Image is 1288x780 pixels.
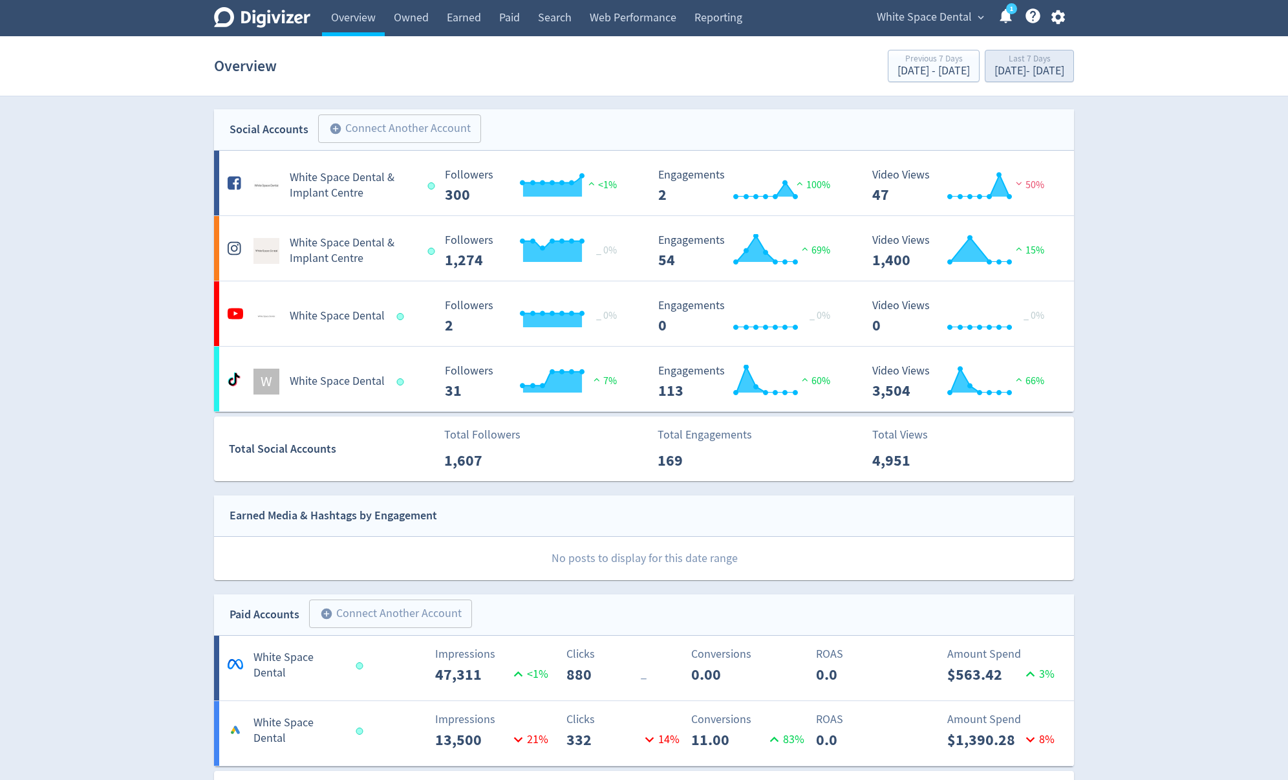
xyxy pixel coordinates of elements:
p: 0.0 [816,728,890,752]
svg: Followers --- [438,234,632,268]
span: 66% [1013,374,1044,387]
svg: Followers --- [438,365,632,399]
button: Previous 7 Days[DATE] - [DATE] [888,50,980,82]
svg: Video Views 1,400 [866,234,1060,268]
h5: White Space Dental [290,374,385,389]
p: Clicks [566,711,683,728]
img: positive-performance.svg [793,179,806,188]
p: Conversions [691,711,808,728]
p: Clicks [566,645,683,663]
a: *White Space DentalImpressions47,311<1%Clicks880_Conversions0.00ROAS0.0Amount Spend$563.423% [214,636,1074,700]
p: Amount Spend [947,645,1064,663]
a: Connect Another Account [299,601,472,628]
span: _ [641,667,647,682]
img: White Space Dental & Implant Centre undefined [253,238,279,264]
p: 880 [566,663,641,686]
div: Social Accounts [230,120,308,139]
div: W [253,369,279,395]
p: ROAS [816,645,933,663]
p: 14 % [641,731,680,748]
p: 1,607 [444,449,519,472]
div: Paid Accounts [230,605,299,624]
span: 7% [590,374,617,387]
p: Conversions [691,645,808,663]
span: Data last synced: 2 Sep 2025, 10:01pm (AEST) [427,182,438,190]
svg: Followers --- [438,299,632,334]
h1: Overview [214,45,277,87]
h5: White Space Dental [290,309,385,324]
p: Impressions [435,645,552,663]
p: 0.0 [816,663,890,686]
svg: Followers --- [438,169,632,203]
p: 332 [566,728,641,752]
span: 50% [1013,179,1044,191]
span: _ 0% [596,244,617,257]
p: 13,500 [435,728,510,752]
img: White Space Dental & Implant Centre undefined [253,173,279,199]
span: expand_more [975,12,987,23]
img: positive-performance.svg [799,374,811,384]
div: Earned Media & Hashtags by Engagement [230,506,437,525]
p: 169 [658,449,732,472]
h5: White Space Dental & Implant Centre [290,235,416,266]
img: White Space Dental undefined [253,303,279,329]
a: White Space Dental & Implant Centre undefinedWhite Space Dental & Implant Centre Followers --- _ ... [214,216,1074,281]
p: Total Followers [444,426,521,444]
h5: White Space Dental & Implant Centre [290,170,416,201]
img: positive-performance.svg [585,179,598,188]
h5: White Space Dental [253,715,344,746]
img: positive-performance.svg [799,244,811,254]
a: White Space Dental undefinedWhite Space Dental Followers --- _ 0% Followers 2 Engagements 0 Engag... [214,281,1074,346]
span: add_circle [320,607,333,620]
p: No posts to display for this date range [215,537,1074,580]
span: Data last synced: 3 Sep 2025, 12:02am (AEST) [397,378,408,385]
span: Data last synced: 2 Sep 2025, 10:01pm (AEST) [397,313,408,320]
a: Connect Another Account [308,116,481,143]
svg: Engagements 2 [652,169,846,203]
p: $563.42 [947,663,1022,686]
svg: Engagements 113 [652,365,846,399]
p: Total Engagements [658,426,752,444]
p: Total Views [872,426,947,444]
img: positive-performance.svg [1013,374,1025,384]
button: Connect Another Account [318,114,481,143]
button: White Space Dental [872,7,987,28]
p: 4,951 [872,449,947,472]
svg: Engagements 54 [652,234,846,268]
a: WWhite Space Dental Followers --- Followers 31 7% Engagements 113 Engagements 113 60% Video Views... [214,347,1074,411]
span: 60% [799,374,830,387]
span: <1% [585,179,617,191]
svg: Video Views 0 [866,299,1060,334]
a: 1 [1006,3,1017,14]
p: Impressions [435,711,552,728]
p: 3 % [1022,666,1055,683]
img: negative-performance.svg [1013,179,1025,188]
h5: White Space Dental [253,650,344,681]
div: [DATE] - [DATE] [897,65,970,77]
div: [DATE] - [DATE] [994,65,1064,77]
div: Previous 7 Days [897,54,970,65]
span: add_circle [329,122,342,135]
img: positive-performance.svg [1013,244,1025,254]
p: Amount Spend [947,711,1064,728]
a: White Space Dental & Implant Centre undefinedWhite Space Dental & Implant Centre Followers --- Fo... [214,151,1074,215]
svg: Engagements 0 [652,299,846,334]
div: Last 7 Days [994,54,1064,65]
span: _ 0% [810,309,830,322]
p: 11.00 [691,728,766,752]
span: Data last synced: 2 Sep 2025, 10:01pm (AEST) [427,248,438,255]
button: Last 7 Days[DATE]- [DATE] [985,50,1074,82]
svg: Video Views 3,504 [866,365,1060,399]
span: 69% [799,244,830,257]
a: White Space DentalImpressions13,50021%Clicks33214%Conversions11.0083%ROAS0.0Amount Spend$1,390.288% [214,701,1074,766]
p: 0.00 [691,663,766,686]
svg: Video Views 47 [866,169,1060,203]
p: ROAS [816,711,933,728]
span: Data last synced: 3 Sep 2025, 1:01am (AEST) [356,662,367,669]
span: Data last synced: 3 Sep 2025, 12:01am (AEST) [356,728,367,735]
span: _ 0% [596,309,617,322]
p: 8 % [1022,731,1055,748]
p: 47,311 [435,663,510,686]
p: $1,390.28 [947,728,1022,752]
div: Total Social Accounts [229,440,435,459]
